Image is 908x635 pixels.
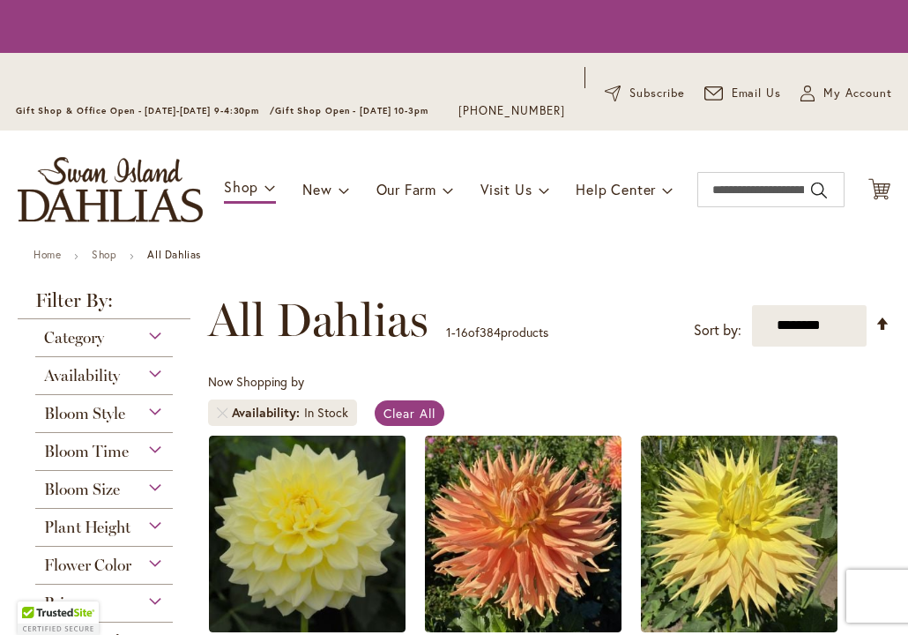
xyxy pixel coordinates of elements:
span: New [302,180,331,198]
a: Shop [92,248,116,261]
a: Home [33,248,61,261]
span: Shop [224,177,258,196]
span: Bloom Style [44,404,125,423]
span: Category [44,328,104,347]
span: 16 [456,324,468,340]
span: Our Farm [376,180,436,198]
a: Remove Availability In Stock [217,407,227,418]
a: Email Us [704,85,782,102]
img: AC Jeri [641,436,837,632]
span: Bloom Time [44,442,129,461]
label: Sort by: [694,314,741,347]
span: Availability [44,366,120,385]
span: All Dahlias [208,294,428,347]
img: A-Peeling [209,436,406,632]
span: Gift Shop Open - [DATE] 10-3pm [275,105,428,116]
a: Subscribe [605,85,685,102]
span: Now Shopping by [208,373,304,390]
span: Help Center [576,180,656,198]
span: My Account [823,85,892,102]
span: 384 [480,324,501,340]
span: Clear All [383,405,435,422]
p: - of products [446,318,548,347]
span: Subscribe [629,85,685,102]
span: 1 [446,324,451,340]
button: My Account [800,85,892,102]
span: Flower Color [44,556,131,575]
a: Clear All [375,400,444,426]
strong: Filter By: [18,291,190,319]
div: In Stock [304,404,348,422]
img: AC BEN [425,436,621,632]
strong: All Dahlias [147,248,201,261]
button: Search [811,176,827,205]
span: Availability [232,404,304,422]
iframe: Launch Accessibility Center [13,572,63,622]
span: Bloom Size [44,480,120,499]
span: Visit Us [480,180,532,198]
span: Email Us [732,85,782,102]
a: store logo [18,157,203,222]
span: Gift Shop & Office Open - [DATE]-[DATE] 9-4:30pm / [16,105,275,116]
span: Plant Height [44,518,130,537]
a: [PHONE_NUMBER] [458,102,565,120]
